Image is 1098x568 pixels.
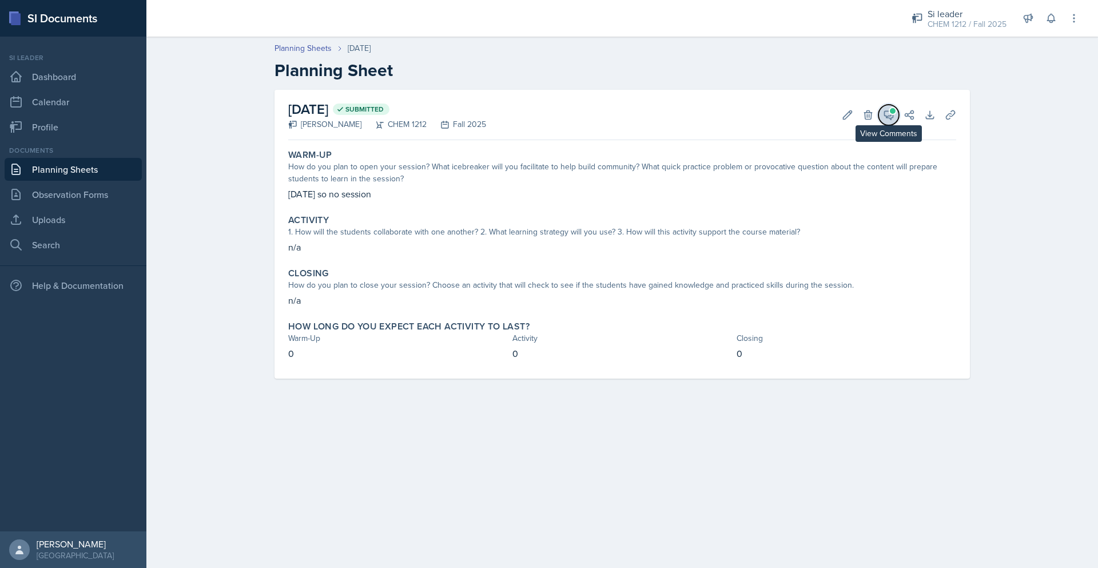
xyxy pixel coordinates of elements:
label: Warm-Up [288,149,332,161]
div: [DATE] [348,42,371,54]
a: Planning Sheets [5,158,142,181]
div: How do you plan to open your session? What icebreaker will you facilitate to help build community... [288,161,956,185]
h2: Planning Sheet [274,60,970,81]
p: 0 [288,347,508,360]
div: How do you plan to close your session? Choose an activity that will check to see if the students ... [288,279,956,291]
div: [GEOGRAPHIC_DATA] [37,550,114,561]
div: CHEM 1212 / Fall 2025 [928,18,1006,30]
p: n/a [288,293,956,307]
div: Documents [5,145,142,156]
a: Calendar [5,90,142,113]
a: Observation Forms [5,183,142,206]
div: Fall 2025 [427,118,486,130]
div: Closing [737,332,956,344]
p: 0 [737,347,956,360]
p: [DATE] so no session [288,187,956,201]
a: Dashboard [5,65,142,88]
div: [PERSON_NAME] [288,118,361,130]
a: Planning Sheets [274,42,332,54]
label: Closing [288,268,329,279]
label: How long do you expect each activity to last? [288,321,530,332]
label: Activity [288,215,329,226]
a: Search [5,233,142,256]
div: Warm-Up [288,332,508,344]
div: Activity [512,332,732,344]
div: CHEM 1212 [361,118,427,130]
a: Profile [5,116,142,138]
div: [PERSON_NAME] [37,538,114,550]
p: n/a [288,240,956,254]
div: Si leader [5,53,142,63]
div: Help & Documentation [5,274,142,297]
button: View Comments [878,105,899,125]
a: Uploads [5,208,142,231]
div: Si leader [928,7,1006,21]
span: Submitted [345,105,384,114]
p: 0 [512,347,732,360]
h2: [DATE] [288,99,486,120]
div: 1. How will the students collaborate with one another? 2. What learning strategy will you use? 3.... [288,226,956,238]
